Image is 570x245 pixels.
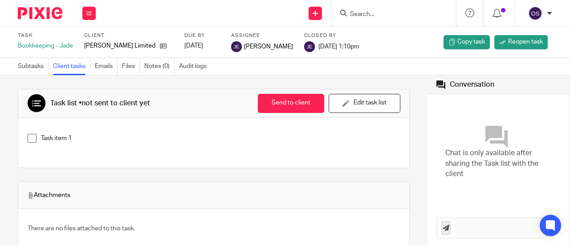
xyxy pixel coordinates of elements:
[318,44,359,50] span: [DATE] 1:10pm
[84,32,173,39] label: Client
[508,37,543,46] span: Reopen task
[122,58,140,75] a: Files
[231,32,293,39] label: Assignee
[329,94,400,113] button: Edit task list
[528,6,542,20] img: svg%3E
[258,94,324,113] button: Send to client
[50,99,150,108] div: Task list •
[144,58,175,75] a: Notes (0)
[457,37,485,46] span: Copy task
[81,100,150,107] span: not sent to client yet
[494,35,548,49] a: Reopen task
[184,32,220,39] label: Due by
[179,58,211,75] a: Audit logs
[18,7,62,19] img: Pixie
[450,80,494,89] div: Conversation
[28,225,135,232] span: There are no files attached to this task.
[41,134,400,143] p: Task item 1
[18,58,49,75] a: Subtasks
[27,191,70,200] span: Attachments
[231,41,242,52] img: svg%3E
[304,32,359,39] label: Closed by
[445,148,552,179] span: Chat is only available after sharing the Task list with the client
[184,41,220,50] div: [DATE]
[95,58,118,75] a: Emails
[53,58,90,75] a: Client tasks
[349,11,429,19] input: Search
[84,41,155,50] p: [PERSON_NAME] Limited
[444,35,490,49] a: Copy task
[18,41,73,50] div: Bookkeeping - Jade
[244,42,293,51] span: [PERSON_NAME]
[304,41,315,52] img: svg%3E
[18,32,73,39] label: Task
